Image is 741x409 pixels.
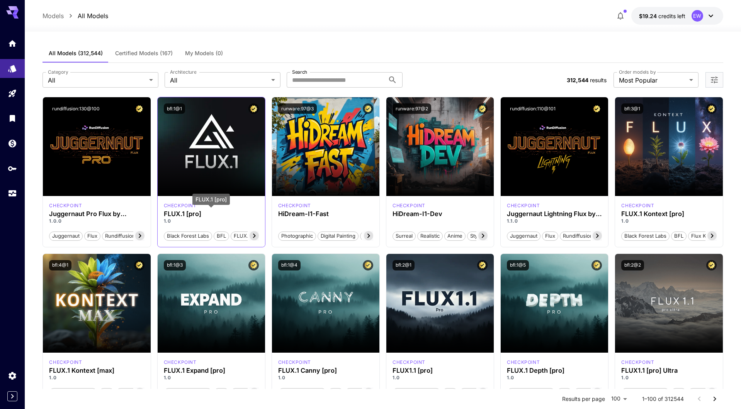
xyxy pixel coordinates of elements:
[507,202,540,209] p: checkpoint
[631,7,723,25] button: $19.24028EW
[48,69,68,75] label: Category
[8,61,17,71] div: Models
[8,39,17,48] div: Home
[692,10,703,22] div: EW
[328,387,343,397] button: BFL
[192,194,230,205] div: FLUX.1 [pro]
[393,260,415,270] button: bfl:2@1
[42,11,64,20] p: Models
[8,86,17,96] div: Playground
[49,359,82,366] div: FLUX.1 Kontext [max]
[562,395,605,403] p: Results per page
[688,231,724,241] button: Flux Kontext
[363,103,373,114] button: Certified Model – Vetted for best performance and includes a commercial license.
[477,260,488,270] button: Certified Model – Vetted for best performance and includes a commercial license.
[49,210,144,218] h3: Juggernaut Pro Flux by RunDiffusion
[417,231,443,241] button: Realistic
[688,387,739,397] button: FLUX1.1 [pro] Ultra
[467,232,491,240] span: Stylized
[164,359,197,366] p: checkpoint
[49,231,83,241] button: juggernaut
[279,232,316,240] span: Photographic
[185,50,223,57] span: My Models (0)
[507,231,540,241] button: juggernaut
[231,387,286,397] button: FLUX.1 Expand [pro]
[507,232,540,240] span: juggernaut
[49,374,144,381] p: 1.0
[542,232,558,240] span: flux
[78,11,108,20] a: All Models
[278,367,373,374] div: FLUX.1 Canny [pro]
[7,391,17,401] button: Expand sidebar
[459,387,497,397] button: FLUX1.1 [pro]
[621,202,654,209] p: checkpoint
[621,231,670,241] button: Black Forest Labs
[278,210,373,218] div: HiDream-I1-Fast
[707,391,722,407] button: Go to next page
[507,387,555,397] button: Black Forest Labs
[621,260,644,270] button: bfl:2@2
[393,359,425,366] div: fluxpro
[164,387,212,397] button: Black Forest Labs
[393,202,425,209] p: checkpoint
[507,359,540,366] p: checkpoint
[591,260,602,270] button: Certified Model – Vetted for best performance and includes a commercial license.
[621,367,716,374] h3: FLUX1.1 [pro] Ultra
[8,113,17,123] div: Library
[507,210,602,218] div: Juggernaut Lightning Flux by RunDiffusion
[49,103,103,114] button: rundiffusion:130@100
[393,210,488,218] h3: HiDream-I1-Dev
[393,103,431,114] button: runware:97@2
[621,359,654,366] div: fluxultra
[164,374,259,381] p: 1.0
[8,371,17,380] div: Settings
[49,232,82,240] span: juggernaut
[8,161,17,171] div: API Keys
[418,232,442,240] span: Realistic
[214,232,229,240] span: BFL
[164,103,185,114] button: bfl:1@1
[671,387,687,397] button: BFL
[164,210,259,218] h3: FLUX.1 [pro]
[574,387,625,397] button: FLUX.1 Depth [pro]
[658,13,685,19] span: credits left
[134,103,144,114] button: Certified Model – Vetted for best performance and includes a commercial license.
[248,260,259,270] button: Certified Model – Vetted for best performance and includes a commercial license.
[393,367,488,374] h3: FLUX1.1 [pro]
[49,202,82,209] div: FLUX.1 D
[231,232,266,240] span: FLUX.1 [pro]
[42,11,108,20] nav: breadcrumb
[706,260,717,270] button: Certified Model – Vetted for best performance and includes a commercial license.
[84,231,100,241] button: flux
[278,260,301,270] button: bfl:1@4
[621,210,716,218] div: FLUX.1 Kontext [pro]
[671,232,686,240] span: BFL
[214,387,229,397] button: BFL
[102,231,138,241] button: rundiffusion
[292,69,307,75] label: Search
[608,393,630,404] div: 100
[134,260,144,270] button: Certified Model – Vetted for best performance and includes a commercial license.
[49,260,71,270] button: bfl:4@1
[590,77,607,83] span: results
[507,367,602,374] h3: FLUX.1 Depth [pro]
[278,202,311,209] div: HiDream Fast
[444,231,466,241] button: Anime
[393,359,425,366] p: checkpoint
[560,232,596,240] span: rundiffusion
[85,232,100,240] span: flux
[8,186,17,196] div: Usage
[278,359,311,366] p: checkpoint
[278,387,326,397] button: Black Forest Labs
[393,202,425,209] div: HiDream Dev
[164,218,259,225] p: 1.0
[49,359,82,366] p: checkpoint
[49,367,144,374] h3: FLUX.1 Kontext [max]
[622,232,669,240] span: Black Forest Labs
